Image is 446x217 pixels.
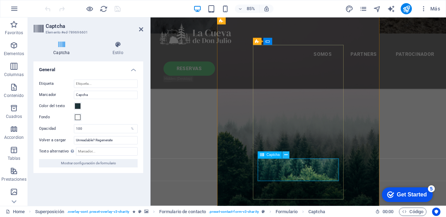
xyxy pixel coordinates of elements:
i: Al redimensionar, ajustar el nivel de zoom automáticamente para ajustarse al dispositivo elegido. [263,6,270,12]
span: 00 00 [383,208,393,216]
label: Fondo [39,113,74,121]
i: Volver a cargar página [100,5,108,13]
button: Código [399,208,426,216]
span: Captcha [267,153,280,157]
p: Favoritos [5,30,23,36]
h3: Elemento #ed-789696601 [46,29,129,36]
i: AI Writer [387,5,395,13]
h6: 85% [245,5,256,13]
nav: breadcrumb [35,208,325,216]
p: Prestaciones [1,177,26,182]
button: pages [359,5,367,13]
input: Marcador... [76,147,138,156]
h4: General [33,61,143,74]
div: % [128,125,137,133]
div: Get Started [21,8,51,14]
label: Color del texto [39,102,74,110]
label: Marcador [39,91,74,99]
label: Opacidad [39,127,74,130]
span: Código [402,208,423,216]
button: Haz clic para salir del modo de previsualización y seguir editando [85,5,94,13]
i: Este elemento es un preajuste personalizable [262,210,265,214]
button: design [345,5,353,13]
span: Haz clic para seleccionar y doble clic para editar [308,208,325,216]
i: Páginas (Ctrl+Alt+S) [359,5,367,13]
p: Accordion [4,135,24,140]
button: 85% [235,5,260,13]
button: publish [401,3,412,14]
span: : [387,209,389,214]
label: Etiqueta [39,80,74,88]
p: Contenido [4,93,24,98]
button: reload [99,5,108,13]
span: . preset-contact-form-v3-charity [209,208,259,216]
span: Mostrar configuración de formulario [61,159,116,167]
input: Volver a cargar el texto... [74,136,138,144]
label: Volver a cargar [39,136,74,144]
i: Este elemento es un preajuste personalizable [138,210,141,214]
input: Etiqueta... [74,80,138,88]
div: 5 [52,1,59,8]
h4: Estilo [93,41,143,56]
a: Haz clic para cancelar la selección y doble clic para abrir páginas [6,208,25,216]
button: text_generator [387,5,395,13]
p: Columnas [4,72,24,77]
p: Cuadros [6,114,22,119]
span: . overlay-cont .preset-overlay-v3-charity [67,208,130,216]
h4: Captcha [33,41,93,56]
i: Publicar [402,5,410,13]
button: navigator [373,5,381,13]
div: Get Started 5 items remaining, 0% complete [6,3,56,18]
span: Más [420,5,440,12]
button: Mostrar configuración de formulario [39,159,138,167]
i: Navegador [373,5,381,13]
i: Diseño (Ctrl+Alt+Y) [345,5,353,13]
label: Texto alternativo [39,147,76,156]
span: Haz clic para seleccionar y doble clic para editar [35,208,64,216]
p: Tablas [8,156,21,161]
p: Elementos [4,51,24,57]
input: Marcador... [74,91,138,99]
h2: Captcha [46,23,143,29]
i: El elemento contiene una animación [132,210,136,214]
i: Este elemento contiene un fondo [144,210,148,214]
h6: Tiempo de la sesión [375,208,394,216]
span: Haz clic para seleccionar y doble clic para editar [276,208,298,216]
button: Usercentrics [432,208,440,216]
span: Haz clic para seleccionar y doble clic para editar [159,208,206,216]
button: Más [417,3,443,14]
